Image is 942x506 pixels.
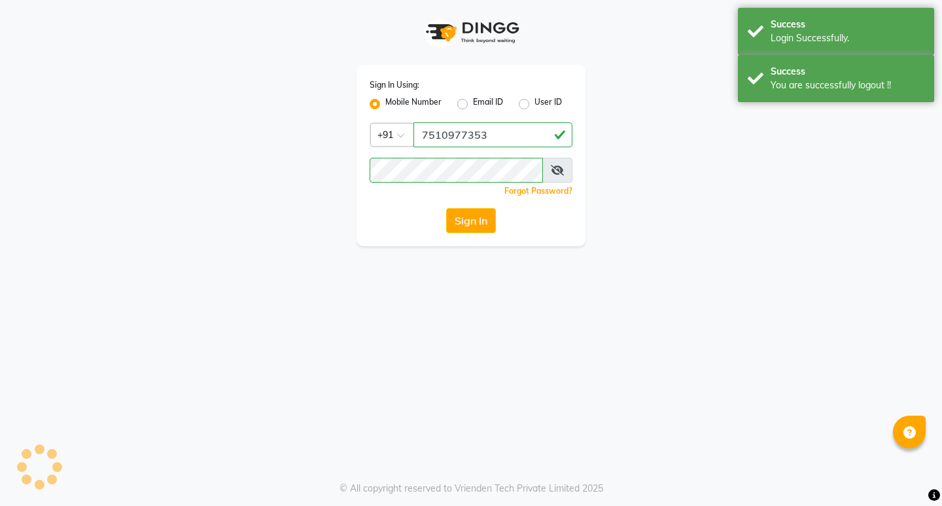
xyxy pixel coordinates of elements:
[413,122,572,147] input: Username
[446,208,496,233] button: Sign In
[370,158,543,183] input: Username
[771,79,924,92] div: You are successfully logout !!
[419,13,523,52] img: logo1.svg
[473,96,503,112] label: Email ID
[385,96,442,112] label: Mobile Number
[771,31,924,45] div: Login Successfully.
[504,186,572,196] a: Forgot Password?
[534,96,562,112] label: User ID
[370,79,419,91] label: Sign In Using:
[887,454,929,493] iframe: chat widget
[771,18,924,31] div: Success
[771,65,924,79] div: Success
